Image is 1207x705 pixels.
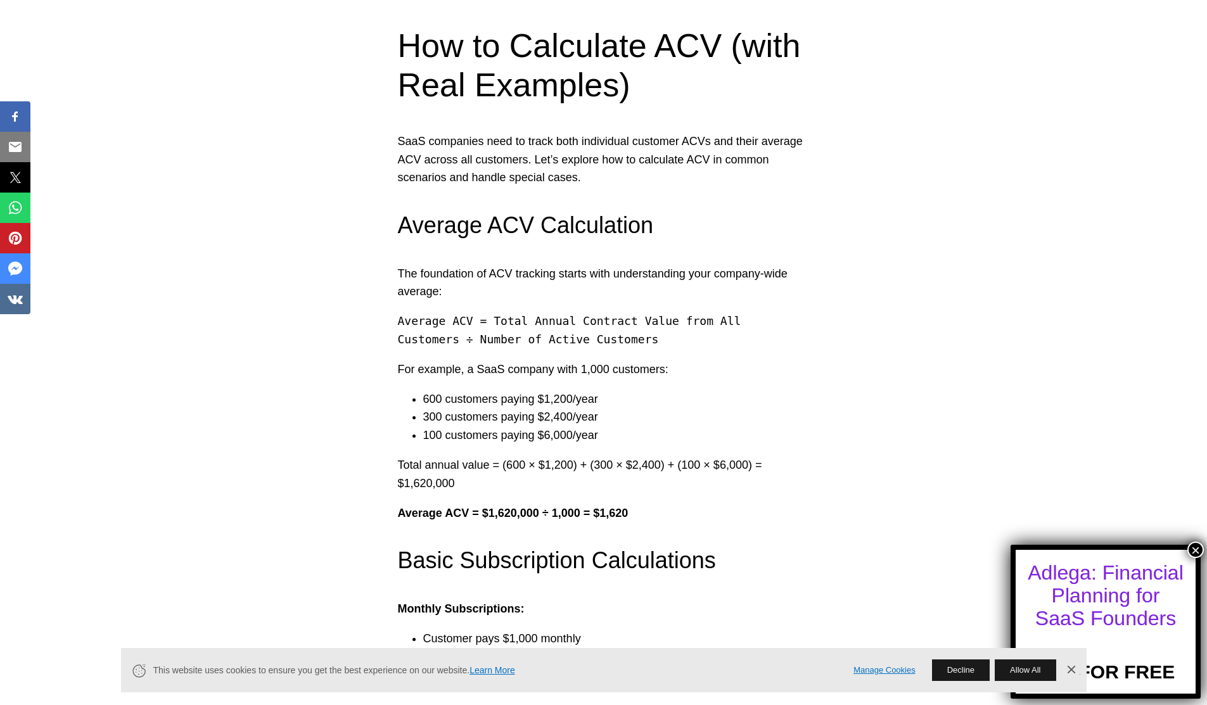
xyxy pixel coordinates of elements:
button: Close [1187,542,1204,558]
p: The foundation of ACV tracking starts with understanding your company-wide average: [398,265,810,302]
p: Total annual value = (600 × $1,200) + (300 × $2,400) + (100 × $6,000) = $1,620,000 [398,456,810,493]
a: Manage Cookies [853,664,916,677]
li: Customer pays $1,000 monthly [423,630,810,648]
a: Learn More [469,665,515,675]
p: For example, a SaaS company with 1,000 customers: [398,360,810,379]
li: 600 customers paying $1,200/year [423,390,810,409]
strong: Average ACV = $1,620,000 ÷ 1,000 = $1,620 [398,507,629,519]
li: 100 customers paying $6,000/year [423,426,810,445]
span: This website uses cookies to ensure you get the best experience on our website. [153,664,836,677]
li: 300 customers paying $2,400/year [423,408,810,426]
h3: Average ACV Calculation [398,210,810,241]
code: Average ACV = Total Annual Contract Value from All Customers ÷ Number of Active Customers [398,314,741,346]
button: Allow All [995,659,1056,681]
button: Decline [932,659,990,681]
svg: Cookie Icon [131,663,147,678]
a: Dismiss Banner [1061,661,1080,680]
div: Adlega: Financial Planning for SaaS Founders [1027,561,1184,630]
h3: Basic Subscription Calculations [398,545,810,576]
a: TRY FOR FREE [1037,640,1175,683]
h2: How to Calculate ACV (with Real Examples) [398,26,810,105]
strong: Monthly Subscriptions: [398,602,525,615]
